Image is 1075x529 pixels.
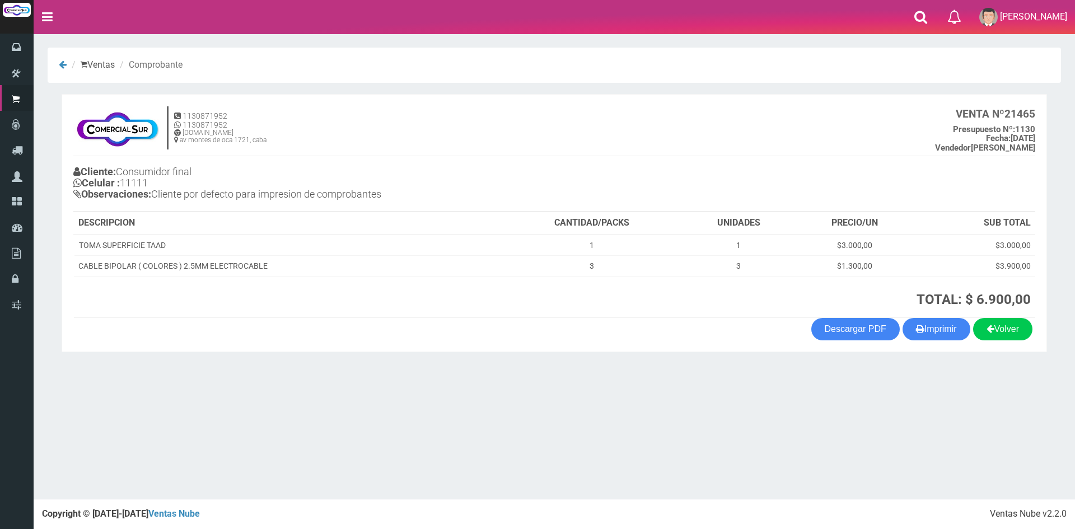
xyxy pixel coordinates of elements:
a: Volver [973,318,1032,340]
li: Ventas [69,59,115,72]
strong: Vendedor [935,143,971,153]
td: TOMA SUPERFICIE TAAD [74,235,502,256]
h6: [DOMAIN_NAME] av montes de oca 1721, caba [174,129,267,144]
th: CANTIDAD/PACKS [502,212,683,235]
b: [DATE] [986,133,1035,143]
td: $1.300,00 [795,255,915,276]
img: User Image [979,8,998,26]
b: [PERSON_NAME] [935,143,1035,153]
td: $3.900,00 [914,255,1035,276]
b: Observaciones: [73,188,151,200]
th: UNIDADES [683,212,795,235]
a: Descargar PDF [811,318,900,340]
img: f695dc5f3a855ddc19300c990e0c55a2.jpg [73,106,161,151]
img: Logo grande [3,3,31,17]
b: Cliente: [73,166,116,177]
b: Celular : [73,177,120,189]
th: PRECIO/UN [795,212,915,235]
td: 3 [683,255,795,276]
li: Comprobante [117,59,183,72]
strong: TOTAL: $ 6.900,00 [917,292,1031,307]
th: SUB TOTAL [914,212,1035,235]
td: $3.000,00 [914,235,1035,256]
th: DESCRIPCION [74,212,502,235]
strong: Copyright © [DATE]-[DATE] [42,508,200,519]
td: $3.000,00 [795,235,915,256]
b: 21465 [956,107,1035,120]
strong: Presupuesto Nº: [953,124,1015,134]
h5: 1130871952 1130871952 [174,112,267,129]
td: CABLE BIPOLAR ( COLORES ) 2.5MM ELECTROCABLE [74,255,502,276]
div: Ventas Nube v2.2.0 [990,508,1067,521]
strong: Fecha: [986,133,1011,143]
td: 3 [502,255,683,276]
button: Imprimir [903,318,970,340]
span: [PERSON_NAME] [1000,11,1067,22]
td: 1 [502,235,683,256]
td: 1 [683,235,795,256]
a: Ventas Nube [148,508,200,519]
h4: Consumidor final 11111 Cliente por defecto para impresion de comprobantes [73,163,554,205]
b: 1130 [953,124,1035,134]
strong: VENTA Nº [956,107,1004,120]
